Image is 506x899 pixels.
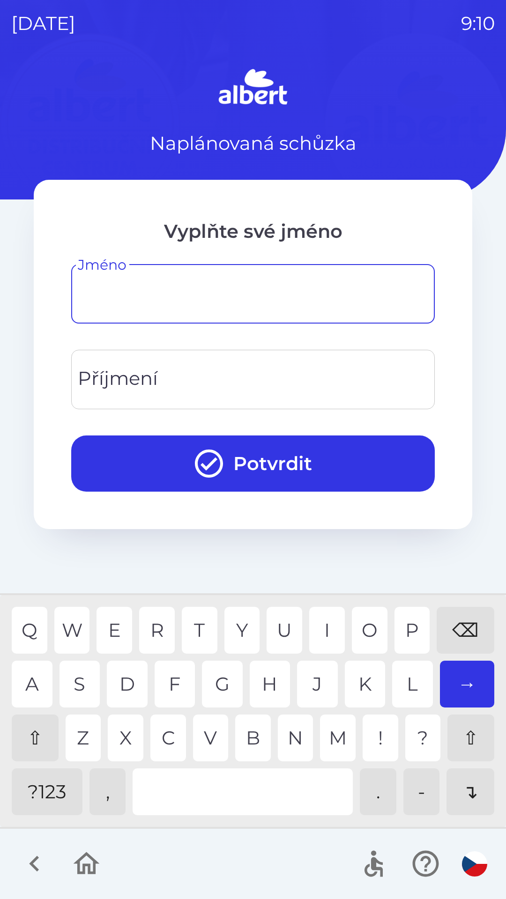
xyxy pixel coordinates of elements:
[34,66,472,111] img: Logo
[150,129,357,157] p: Naplánovaná schůzka
[462,851,487,877] img: cs flag
[71,217,435,245] p: Vyplňte své jméno
[78,255,126,275] label: Jméno
[461,9,495,37] p: 9:10
[11,9,75,37] p: [DATE]
[71,435,435,492] button: Potvrdit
